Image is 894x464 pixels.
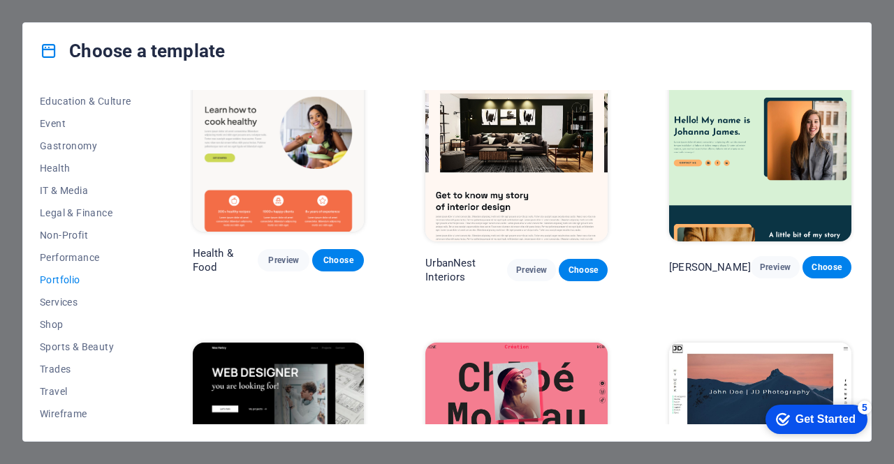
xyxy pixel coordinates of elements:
button: Choose [803,256,851,278]
button: Event [40,112,131,135]
div: Get Started [41,15,101,28]
img: UrbanNest Interiors [425,74,608,241]
button: Shop [40,313,131,336]
span: Health [40,163,131,174]
span: Event [40,118,131,129]
span: Portfolio [40,274,131,285]
p: [PERSON_NAME] [669,260,751,274]
span: Preview [762,262,789,273]
button: Preview [258,249,309,271]
span: Education & Culture [40,96,131,107]
span: Shop [40,319,131,330]
button: Portfolio [40,269,131,291]
span: Choose [814,262,840,273]
button: Legal & Finance [40,202,131,224]
button: Gastronomy [40,135,131,157]
button: IT & Media [40,179,131,202]
button: Health [40,157,131,179]
button: Travel [40,380,131,403]
h4: Choose a template [40,40,225,62]
span: Preview [518,264,545,276]
img: Johanna James [669,74,851,241]
span: Gastronomy [40,140,131,151]
span: Non-Profit [40,230,131,241]
span: Choose [323,255,353,266]
button: Sports & Beauty [40,336,131,358]
span: Choose [570,264,596,276]
button: Services [40,291,131,313]
button: Preview [507,259,556,281]
span: Trades [40,364,131,375]
p: UrbanNest Interiors [425,256,507,284]
span: Travel [40,386,131,397]
button: Wireframe [40,403,131,425]
p: Health & Food [193,246,258,274]
span: Legal & Finance [40,207,131,218]
span: IT & Media [40,185,131,196]
button: Education & Culture [40,90,131,112]
span: Preview [269,255,298,266]
button: Choose [559,259,608,281]
span: Wireframe [40,408,131,419]
div: Get Started 5 items remaining, 0% complete [11,7,113,36]
button: Trades [40,358,131,380]
img: Health & Food [193,74,365,232]
span: Services [40,297,131,308]
span: Sports & Beauty [40,341,131,352]
div: 5 [103,3,117,17]
span: Performance [40,252,131,263]
button: Non-Profit [40,224,131,246]
button: Preview [751,256,800,278]
button: Choose [312,249,364,271]
button: Performance [40,246,131,269]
